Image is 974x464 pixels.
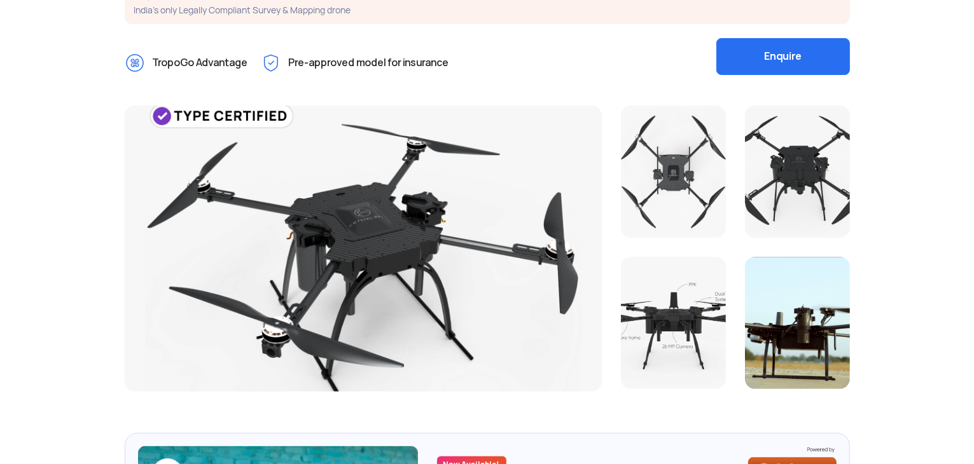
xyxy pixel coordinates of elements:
button: Enquire [716,38,850,75]
img: ic_TropoGo_Advantage.png [125,53,145,73]
span: TropoGo Advantage [153,53,248,73]
img: ic_Pre-approved.png [261,53,281,73]
span: Pre-approved model for insurance [289,53,449,73]
p: India's only Legally Compliant Survey & Mapping drone [134,4,840,17]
